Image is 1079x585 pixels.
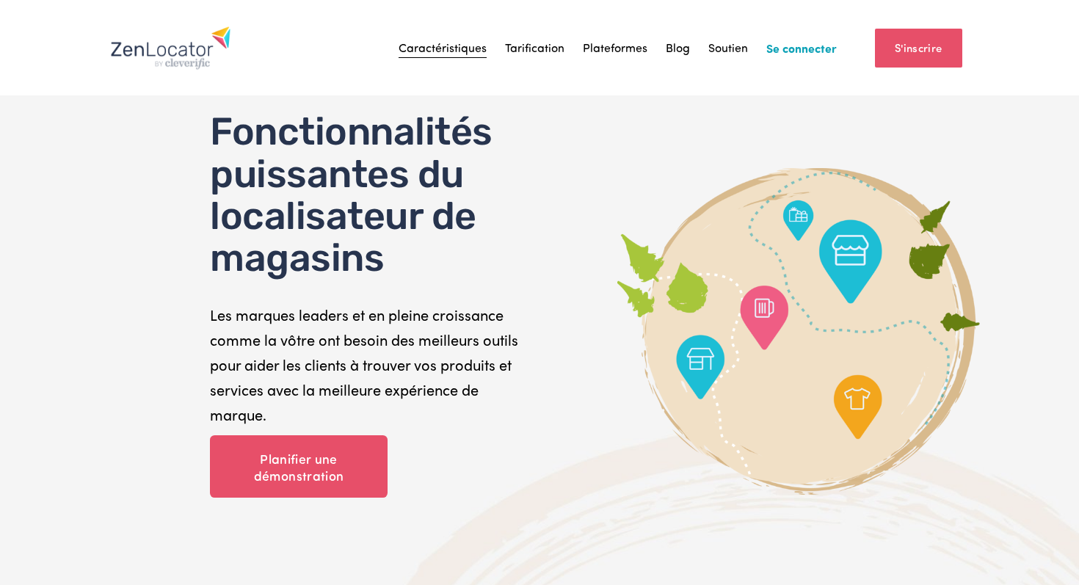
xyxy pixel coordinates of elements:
[766,37,837,59] a: Se connecter
[210,305,522,424] font: Les marques leaders et en pleine croissance comme la vôtre ont besoin des meilleurs outils pour a...
[505,40,564,55] font: Tarification
[210,109,501,280] font: Fonctionnalités puissantes du localisateur de magasins
[875,29,962,68] a: S'inscrire
[210,435,387,498] a: Planifier une démonstration
[505,37,564,59] a: Tarification
[399,40,487,55] font: Caractéristiques
[110,26,231,70] img: Zenlocator
[708,37,748,59] a: Soutien
[895,40,942,55] font: S'inscrire
[583,40,647,55] font: Plateformes
[617,111,980,551] img: Graphique des fonctionnalités de ZenLocator
[666,40,690,55] font: Blog
[399,37,487,59] a: Caractéristiques
[766,40,837,56] font: Se connecter
[583,37,647,59] a: Plateformes
[666,37,690,59] a: Blog
[708,40,748,55] font: Soutien
[254,450,344,484] font: Planifier une démonstration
